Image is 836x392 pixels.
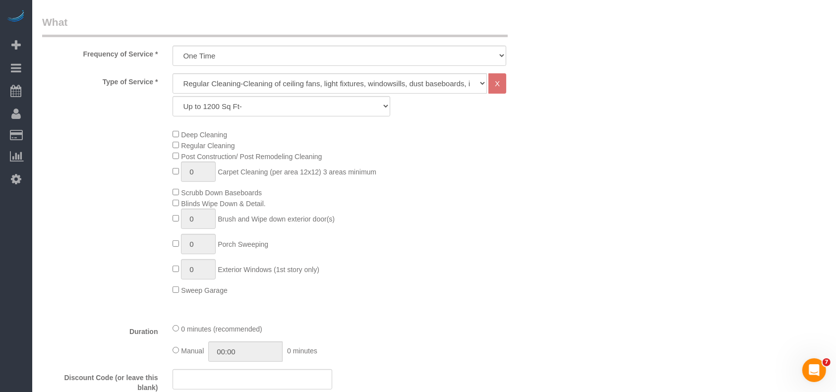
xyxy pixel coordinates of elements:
span: Regular Cleaning [181,142,235,150]
span: Carpet Cleaning (per area 12x12) 3 areas minimum [218,168,376,176]
label: Type of Service * [35,73,165,87]
span: 0 minutes (recommended) [181,325,262,333]
span: Porch Sweeping [218,240,268,248]
span: Blinds Wipe Down & Detail. [181,200,265,208]
span: Scrubb Down Baseboards [181,189,262,197]
span: Manual [181,347,204,355]
legend: What [42,15,508,37]
span: Exterior Windows (1st story only) [218,266,319,274]
span: Deep Cleaning [181,131,227,139]
img: Automaid Logo [6,10,26,24]
label: Duration [35,323,165,336]
label: Frequency of Service * [35,46,165,59]
span: Brush and Wipe down exterior door(s) [218,215,335,223]
span: Sweep Garage [181,286,227,294]
iframe: Intercom live chat [802,358,826,382]
span: Post Construction/ Post Remodeling Cleaning [181,153,322,161]
span: 0 minutes [287,347,317,355]
span: 7 [823,358,831,366]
